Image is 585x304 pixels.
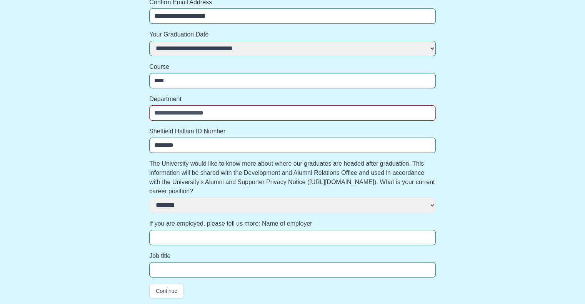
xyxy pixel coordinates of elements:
[149,62,436,71] label: Course
[149,30,436,39] label: Your Graduation Date
[149,95,436,104] label: Department
[149,159,436,196] label: The University would like to know more about where our graduates are headed after graduation. Thi...
[149,284,184,298] button: Continue
[149,219,436,228] label: If you are employed, please tell us more: Name of employer
[149,251,436,261] label: Job title
[149,127,436,136] label: Sheffield Hallam ID Number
